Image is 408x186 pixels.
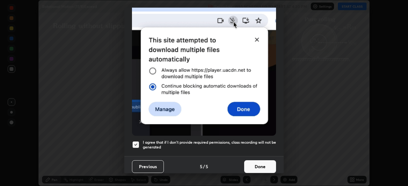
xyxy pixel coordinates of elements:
[132,160,164,173] button: Previous
[200,163,202,170] h4: 5
[203,163,205,170] h4: /
[244,160,276,173] button: Done
[143,140,276,150] h5: I agree that if I don't provide required permissions, class recording will not be generated
[206,163,208,170] h4: 5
